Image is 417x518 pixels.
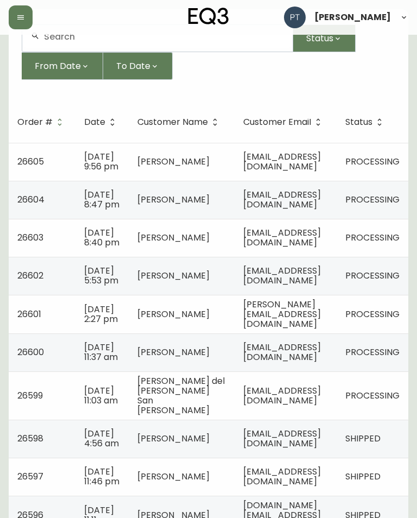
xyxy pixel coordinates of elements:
[137,432,210,445] span: [PERSON_NAME]
[345,308,400,320] span: PROCESSING
[22,52,103,80] button: From Date
[243,465,321,488] span: [EMAIL_ADDRESS][DOMAIN_NAME]
[243,117,325,127] span: Customer Email
[17,470,43,483] span: 26597
[137,119,208,125] span: Customer Name
[137,269,210,282] span: [PERSON_NAME]
[137,193,210,206] span: [PERSON_NAME]
[84,384,118,407] span: [DATE] 11:03 am
[84,150,118,173] span: [DATE] 9:56 pm
[137,155,210,168] span: [PERSON_NAME]
[306,31,333,45] span: Status
[137,231,210,244] span: [PERSON_NAME]
[17,117,67,127] span: Order #
[345,346,400,358] span: PROCESSING
[345,193,400,206] span: PROCESSING
[243,341,321,363] span: [EMAIL_ADDRESS][DOMAIN_NAME]
[345,155,400,168] span: PROCESSING
[17,389,43,402] span: 26599
[243,150,321,173] span: [EMAIL_ADDRESS][DOMAIN_NAME]
[345,389,400,402] span: PROCESSING
[84,226,119,249] span: [DATE] 8:40 pm
[17,432,43,445] span: 26598
[103,52,173,80] button: To Date
[314,13,391,22] span: [PERSON_NAME]
[137,117,222,127] span: Customer Name
[137,346,210,358] span: [PERSON_NAME]
[84,188,119,211] span: [DATE] 8:47 pm
[188,8,229,25] img: logo
[84,117,119,127] span: Date
[84,303,118,325] span: [DATE] 2:27 pm
[345,432,381,445] span: SHIPPED
[84,341,118,363] span: [DATE] 11:37 am
[284,7,306,28] img: 986dcd8e1aab7847125929f325458823
[243,298,321,330] span: [PERSON_NAME][EMAIL_ADDRESS][DOMAIN_NAME]
[345,119,372,125] span: Status
[17,346,44,358] span: 26600
[17,308,41,320] span: 26601
[293,24,356,52] button: Status
[243,264,321,287] span: [EMAIL_ADDRESS][DOMAIN_NAME]
[345,117,387,127] span: Status
[17,193,45,206] span: 26604
[17,119,53,125] span: Order #
[44,31,284,42] input: Search
[243,427,321,450] span: [EMAIL_ADDRESS][DOMAIN_NAME]
[243,226,321,249] span: [EMAIL_ADDRESS][DOMAIN_NAME]
[137,308,210,320] span: [PERSON_NAME]
[243,119,311,125] span: Customer Email
[84,264,118,287] span: [DATE] 5:53 pm
[17,155,44,168] span: 26605
[35,59,81,73] span: From Date
[84,465,119,488] span: [DATE] 11:46 pm
[17,231,43,244] span: 26603
[243,188,321,211] span: [EMAIL_ADDRESS][DOMAIN_NAME]
[84,119,105,125] span: Date
[137,470,210,483] span: [PERSON_NAME]
[345,231,400,244] span: PROCESSING
[84,427,119,450] span: [DATE] 4:56 am
[345,269,400,282] span: PROCESSING
[345,470,381,483] span: SHIPPED
[116,59,150,73] span: To Date
[243,384,321,407] span: [EMAIL_ADDRESS][DOMAIN_NAME]
[137,375,225,416] span: [PERSON_NAME] del [PERSON_NAME] San [PERSON_NAME]
[17,269,43,282] span: 26602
